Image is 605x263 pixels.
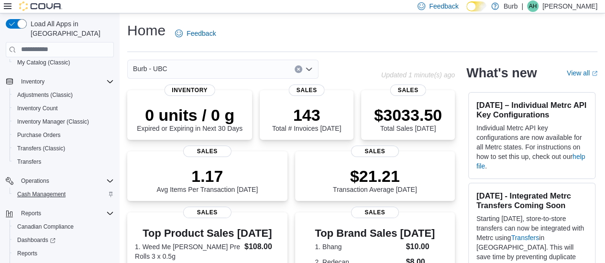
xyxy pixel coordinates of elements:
[13,129,114,141] span: Purchase Orders
[13,189,114,200] span: Cash Management
[374,105,442,125] p: $3033.50
[171,24,220,43] a: Feedback
[10,115,118,128] button: Inventory Manager (Classic)
[13,143,69,154] a: Transfers (Classic)
[10,155,118,168] button: Transfers
[315,228,435,239] h3: Top Brand Sales [DATE]
[13,156,114,168] span: Transfers
[476,100,587,119] h3: [DATE] – Individual Metrc API Key Configurations
[137,105,242,132] div: Expired or Expiring in Next 30 Days
[429,1,458,11] span: Feedback
[17,208,45,219] button: Reports
[17,118,89,126] span: Inventory Manager (Classic)
[17,91,73,99] span: Adjustments (Classic)
[13,57,74,68] a: My Catalog (Classic)
[529,0,537,12] span: AH
[17,208,114,219] span: Reports
[10,102,118,115] button: Inventory Count
[295,65,302,73] button: Clear input
[17,175,114,187] span: Operations
[351,146,399,157] span: Sales
[19,1,62,11] img: Cova
[381,71,455,79] p: Updated 1 minute(s) ago
[135,242,241,261] dt: 1. Weed Me [PERSON_NAME] Pre Rolls 3 x 0.5g
[10,233,118,247] a: Dashboards
[27,19,114,38] span: Load All Apps in [GEOGRAPHIC_DATA]
[521,0,523,12] p: |
[272,105,341,132] div: Total # Invoices [DATE]
[10,88,118,102] button: Adjustments (Classic)
[289,84,325,96] span: Sales
[17,236,55,244] span: Dashboards
[13,143,114,154] span: Transfers (Classic)
[272,105,341,125] p: 143
[13,189,69,200] a: Cash Management
[592,71,597,76] svg: External link
[10,56,118,69] button: My Catalog (Classic)
[13,57,114,68] span: My Catalog (Classic)
[17,131,61,139] span: Purchase Orders
[17,76,114,87] span: Inventory
[156,167,258,186] p: 1.17
[135,228,280,239] h3: Top Product Sales [DATE]
[476,123,587,171] p: Individual Metrc API key configurations are now available for all Metrc states. For instructions ...
[17,223,74,231] span: Canadian Compliance
[476,191,587,210] h3: [DATE] - Integrated Metrc Transfers Coming Soon
[333,167,417,186] p: $21.21
[17,190,66,198] span: Cash Management
[10,220,118,233] button: Canadian Compliance
[17,145,65,152] span: Transfers (Classic)
[17,250,37,257] span: Reports
[2,75,118,88] button: Inventory
[466,11,467,12] span: Dark Mode
[13,116,114,127] span: Inventory Manager (Classic)
[183,207,231,218] span: Sales
[244,241,280,252] dd: $108.00
[13,221,77,232] a: Canadian Compliance
[13,234,59,246] a: Dashboards
[13,116,93,127] a: Inventory Manager (Classic)
[21,78,44,85] span: Inventory
[10,142,118,155] button: Transfers (Classic)
[527,0,539,12] div: Axel Holin
[351,207,399,218] span: Sales
[13,103,114,114] span: Inventory Count
[374,105,442,132] div: Total Sales [DATE]
[13,248,114,259] span: Reports
[466,65,537,81] h2: What's new
[476,153,585,170] a: help file
[13,89,114,101] span: Adjustments (Classic)
[183,146,231,157] span: Sales
[10,247,118,260] button: Reports
[406,241,435,252] dd: $10.00
[504,0,518,12] p: Burb
[164,84,215,96] span: Inventory
[127,21,165,40] h1: Home
[305,65,313,73] button: Open list of options
[13,156,45,168] a: Transfers
[21,210,41,217] span: Reports
[511,234,539,242] a: Transfers
[2,207,118,220] button: Reports
[17,105,58,112] span: Inventory Count
[133,63,167,74] span: Burb - UBC
[17,175,53,187] button: Operations
[542,0,597,12] p: [PERSON_NAME]
[315,242,402,252] dt: 1. Bhang
[567,69,597,77] a: View allExternal link
[21,177,49,185] span: Operations
[390,84,426,96] span: Sales
[10,128,118,142] button: Purchase Orders
[13,103,62,114] a: Inventory Count
[466,1,486,11] input: Dark Mode
[333,167,417,193] div: Transaction Average [DATE]
[13,221,114,232] span: Canadian Compliance
[17,76,48,87] button: Inventory
[137,105,242,125] p: 0 units / 0 g
[13,89,77,101] a: Adjustments (Classic)
[2,174,118,188] button: Operations
[17,59,70,66] span: My Catalog (Classic)
[13,248,41,259] a: Reports
[13,129,65,141] a: Purchase Orders
[187,29,216,38] span: Feedback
